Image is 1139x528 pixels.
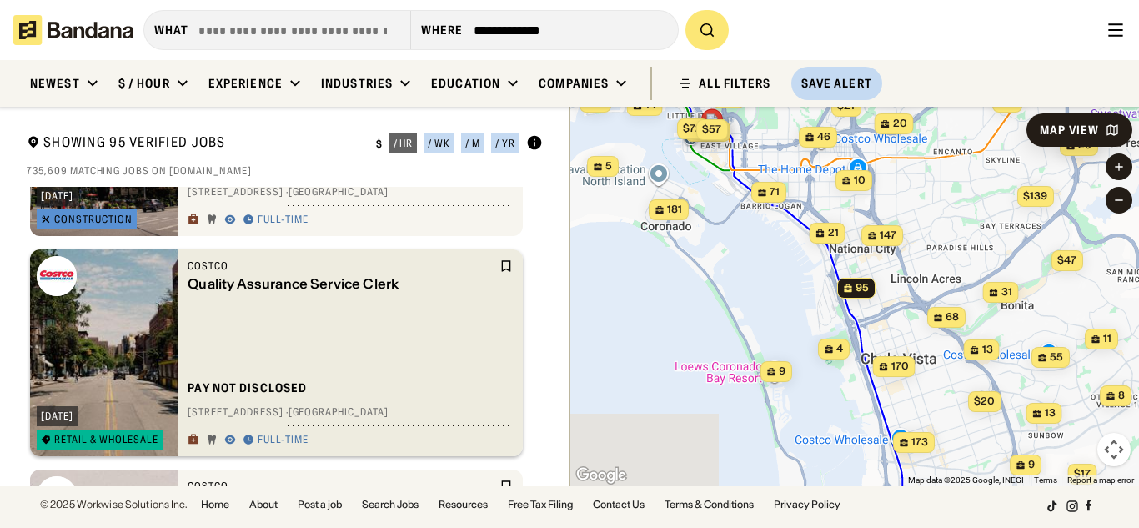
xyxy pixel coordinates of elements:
[998,95,1016,108] span: $16
[188,259,496,273] div: Costco
[54,435,158,445] div: Retail & Wholesale
[188,381,307,396] div: Pay not disclosed
[1103,332,1111,346] span: 11
[891,360,908,374] span: 170
[208,76,283,91] div: Experience
[41,411,73,421] div: [DATE]
[1057,254,1076,266] span: $47
[188,186,513,199] div: [STREET_ADDRESS] · [GEOGRAPHIC_DATA]
[1067,475,1134,485] a: Report a map error
[1001,285,1011,299] span: 31
[37,256,77,296] img: Costco logo
[1040,124,1099,136] div: Map View
[605,159,612,173] span: 5
[574,465,629,486] a: Open this area in Google Maps (opens a new window)
[40,500,188,510] div: © 2025 Workwise Solutions Inc.
[836,342,843,356] span: 4
[683,122,702,134] span: $72
[421,23,464,38] div: Where
[188,480,496,493] div: Costco
[702,123,721,135] span: $57
[645,98,655,113] span: 14
[598,95,605,109] span: 3
[1023,189,1047,202] span: $139
[699,78,770,89] div: ALL FILTERS
[974,395,995,407] span: $20
[854,173,866,188] span: 10
[321,76,393,91] div: Industries
[13,15,133,45] img: Bandana logotype
[41,191,73,201] div: [DATE]
[774,500,840,510] a: Privacy Policy
[880,229,896,243] span: 147
[574,465,629,486] img: Google
[376,138,383,151] div: $
[779,365,785,379] span: 9
[439,500,488,510] a: Resources
[946,310,959,324] span: 68
[1044,406,1055,420] span: 13
[1034,475,1057,485] a: Terms (opens in new tab)
[258,214,309,227] div: Full-time
[508,500,573,510] a: Free Tax Filing
[856,281,869,295] span: 95
[30,76,80,91] div: Newest
[201,500,229,510] a: Home
[27,187,543,486] div: grid
[911,435,928,450] span: 173
[188,406,513,420] div: [STREET_ADDRESS] · [GEOGRAPHIC_DATA]
[908,475,1024,485] span: Map data ©2025 Google, INEGI
[593,500,645,510] a: Contact Us
[394,138,414,148] div: / hr
[665,500,754,510] a: Terms & Conditions
[1028,458,1035,472] span: 9
[981,343,992,357] span: 13
[258,434,309,447] div: Full-time
[465,138,480,148] div: / m
[770,185,780,199] span: 71
[154,23,188,38] div: what
[118,76,170,91] div: $ / hour
[817,130,830,144] span: 46
[27,164,543,178] div: 735,609 matching jobs on [DOMAIN_NAME]
[362,500,419,510] a: Search Jobs
[428,138,450,148] div: / wk
[1118,389,1125,403] span: 8
[54,214,133,224] div: Construction
[892,117,906,131] span: 20
[1097,433,1131,466] button: Map camera controls
[188,276,496,292] div: Quality Assurance Service Clerk
[249,500,278,510] a: About
[1078,138,1091,153] span: 29
[495,138,515,148] div: / yr
[1073,467,1090,480] span: $17
[801,76,872,91] div: Save Alert
[431,76,500,91] div: Education
[298,500,342,510] a: Post a job
[539,76,609,91] div: Companies
[827,226,838,240] span: 21
[1050,350,1063,365] span: 55
[837,99,855,112] span: $21
[37,476,77,516] img: Costco logo
[27,133,363,154] div: Showing 95 Verified Jobs
[667,203,682,217] span: 181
